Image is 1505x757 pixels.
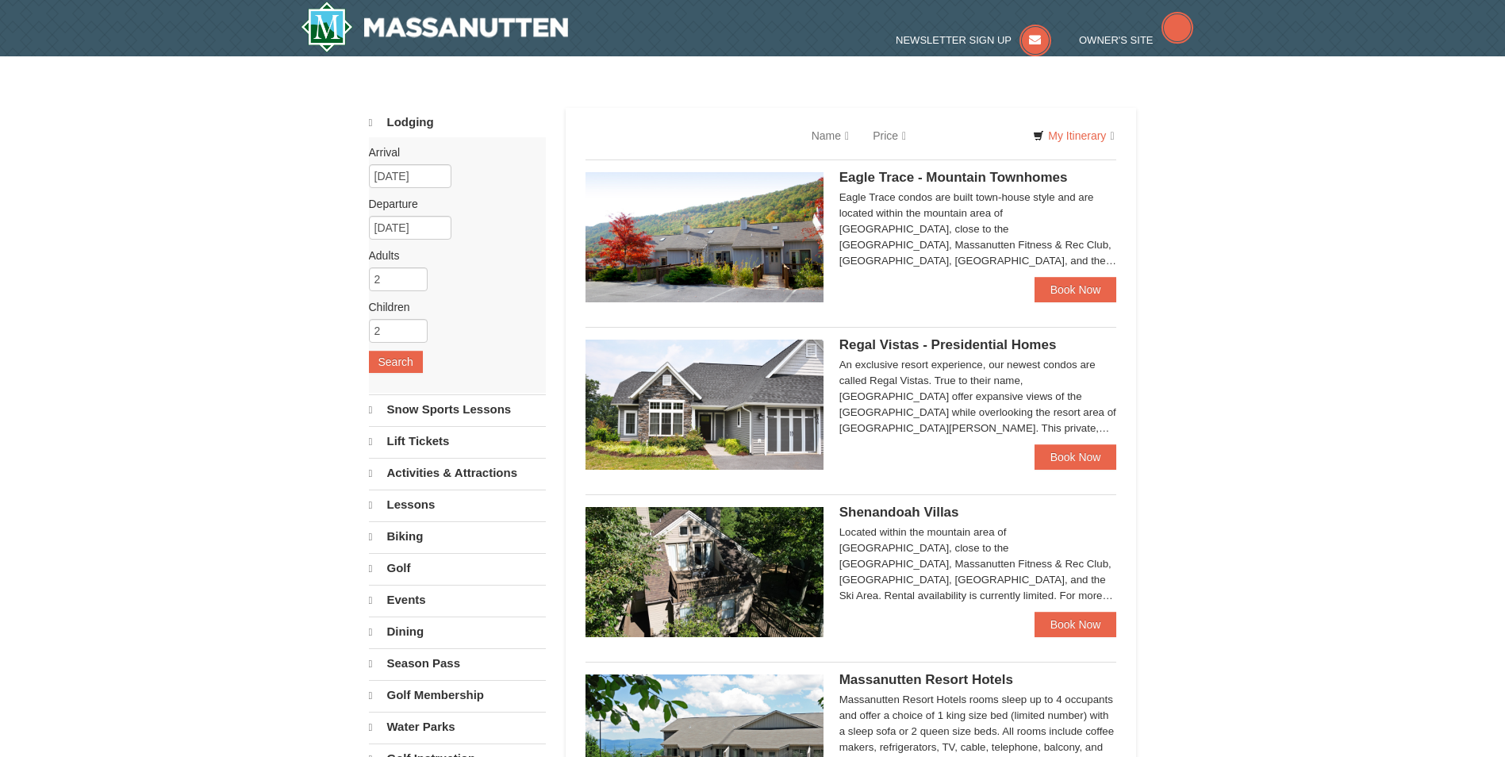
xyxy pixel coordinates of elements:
a: Book Now [1035,612,1117,637]
span: Massanutten Resort Hotels [839,672,1013,687]
label: Departure [369,196,534,212]
a: My Itinerary [1023,124,1124,148]
a: Lift Tickets [369,426,546,456]
a: Events [369,585,546,615]
a: Book Now [1035,277,1117,302]
a: Activities & Attractions [369,458,546,488]
span: Eagle Trace - Mountain Townhomes [839,170,1068,185]
img: 19218983-1-9b289e55.jpg [585,172,824,302]
span: Owner's Site [1079,34,1154,46]
a: Snow Sports Lessons [369,394,546,425]
img: Massanutten Resort Logo [301,2,569,52]
a: Season Pass [369,648,546,678]
a: Massanutten Resort [301,2,569,52]
span: Newsletter Sign Up [896,34,1012,46]
label: Children [369,299,534,315]
label: Arrival [369,144,534,160]
label: Adults [369,248,534,263]
button: Search [369,351,423,373]
a: Golf [369,553,546,583]
a: Name [800,120,861,152]
a: Price [861,120,918,152]
div: An exclusive resort experience, our newest condos are called Regal Vistas. True to their name, [G... [839,357,1117,436]
a: Book Now [1035,444,1117,470]
a: Lessons [369,490,546,520]
img: 19218991-1-902409a9.jpg [585,340,824,470]
span: Regal Vistas - Presidential Homes [839,337,1057,352]
a: Water Parks [369,712,546,742]
a: Newsletter Sign Up [896,34,1051,46]
a: Owner's Site [1079,34,1193,46]
span: Shenandoah Villas [839,505,959,520]
a: Lodging [369,108,546,137]
a: Biking [369,521,546,551]
div: Eagle Trace condos are built town-house style and are located within the mountain area of [GEOGRA... [839,190,1117,269]
div: Located within the mountain area of [GEOGRAPHIC_DATA], close to the [GEOGRAPHIC_DATA], Massanutte... [839,525,1117,604]
a: Dining [369,617,546,647]
a: Golf Membership [369,680,546,710]
img: 19219019-2-e70bf45f.jpg [585,507,824,637]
